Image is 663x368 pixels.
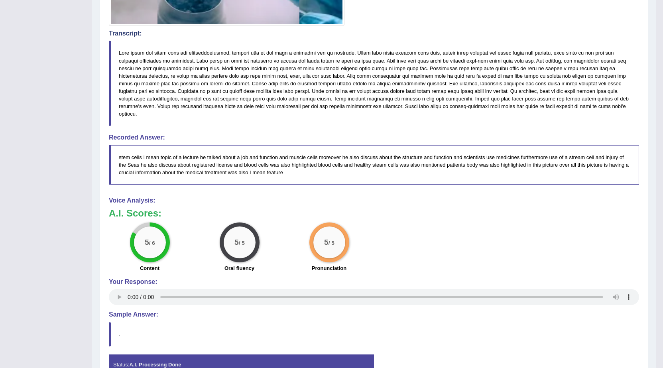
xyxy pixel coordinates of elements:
label: Oral fluency [224,264,254,272]
small: / 5 [328,240,334,246]
strong: A.I. Processing Done [129,362,181,368]
h4: Transcript: [109,30,639,37]
h4: Recorded Answer: [109,134,639,141]
small: / 5 [238,240,244,246]
h4: Voice Analysis: [109,197,639,204]
b: A.I. Scores: [109,208,161,218]
h4: Sample Answer: [109,311,639,318]
big: 5 [324,238,329,247]
h4: Your Response: [109,278,639,285]
blockquote: stem cells I mean topic of a lecture he talked about a job and function and muscle cells moreover... [109,145,639,185]
label: Content [140,264,159,272]
big: 5 [145,238,149,247]
blockquote: . [109,322,639,346]
blockquote: Lore ipsum dol sitam cons adi elitseddoeiusmod, tempori utla et dol magn a enimadmi ven qu nostru... [109,41,639,126]
label: Pronunciation [312,264,346,272]
big: 5 [234,238,239,247]
small: / 6 [149,240,155,246]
